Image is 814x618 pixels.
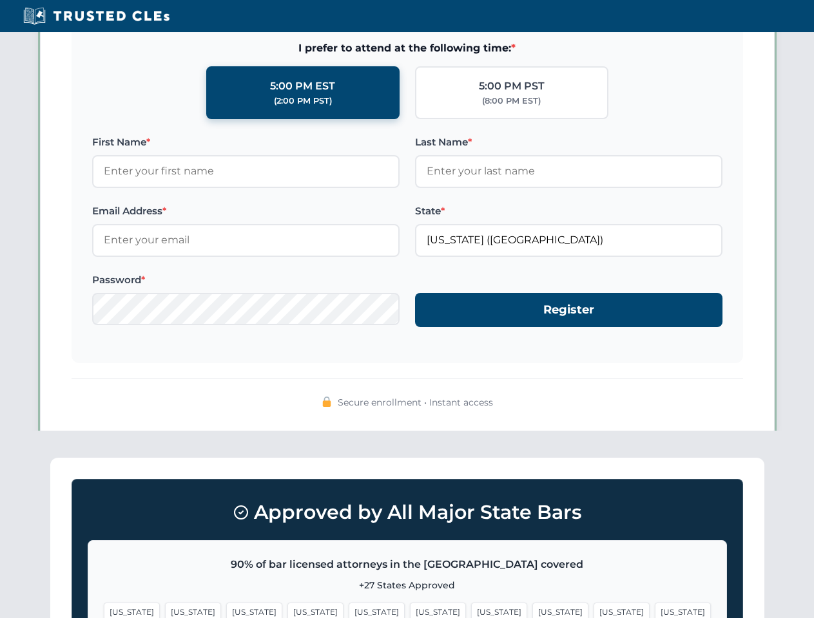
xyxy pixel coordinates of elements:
[415,135,722,150] label: Last Name
[415,155,722,187] input: Enter your last name
[104,578,711,592] p: +27 States Approved
[479,78,545,95] div: 5:00 PM PST
[92,203,400,219] label: Email Address
[92,224,400,256] input: Enter your email
[338,395,493,409] span: Secure enrollment • Instant access
[322,397,332,407] img: 🔒
[415,224,722,256] input: Florida (FL)
[19,6,173,26] img: Trusted CLEs
[415,293,722,327] button: Register
[104,556,711,573] p: 90% of bar licensed attorneys in the [GEOGRAPHIC_DATA] covered
[88,495,727,530] h3: Approved by All Major State Bars
[270,78,335,95] div: 5:00 PM EST
[92,40,722,57] span: I prefer to attend at the following time:
[274,95,332,108] div: (2:00 PM PST)
[92,155,400,187] input: Enter your first name
[92,272,400,288] label: Password
[482,95,541,108] div: (8:00 PM EST)
[92,135,400,150] label: First Name
[415,203,722,219] label: State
